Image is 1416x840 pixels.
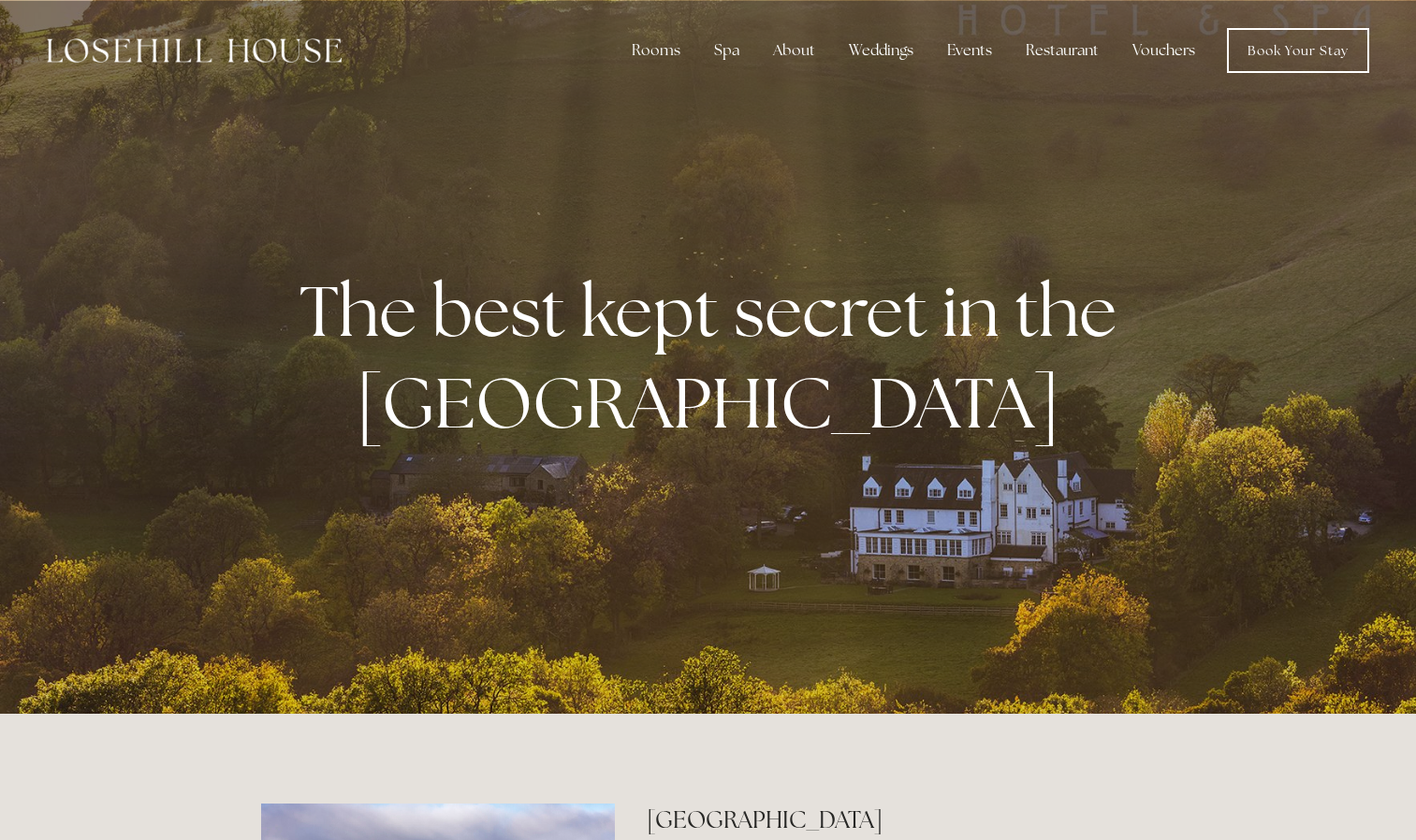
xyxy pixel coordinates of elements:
div: Restaurant [1011,32,1114,69]
div: Events [932,32,1007,69]
div: Rooms [617,32,695,69]
div: Weddings [834,32,928,69]
img: Losehill House [47,38,342,63]
div: About [758,32,830,69]
strong: The best kept secret in the [GEOGRAPHIC_DATA] [299,265,1131,448]
a: Vouchers [1117,32,1210,69]
h2: [GEOGRAPHIC_DATA] [647,804,1155,836]
div: Spa [699,32,754,69]
a: Book Your Stay [1227,28,1369,73]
